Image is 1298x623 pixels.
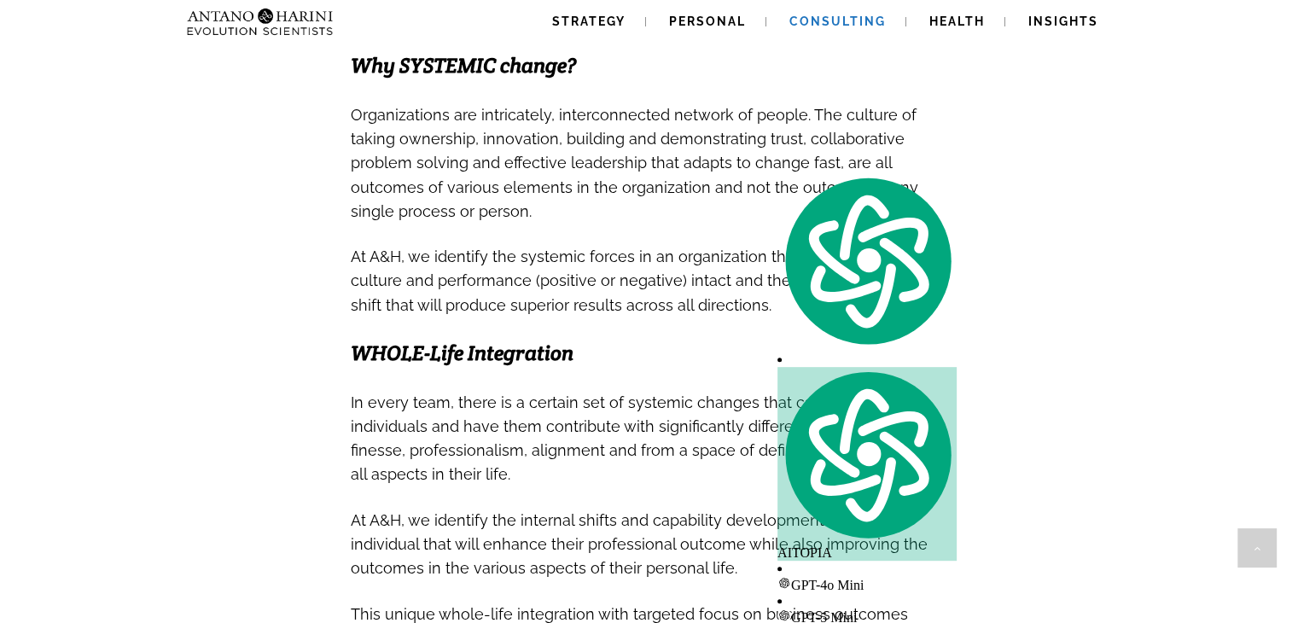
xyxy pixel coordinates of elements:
[789,15,886,28] span: Consulting
[552,15,626,28] span: Strategy
[351,511,928,577] span: At A&H, we identify the internal shifts and capability development in each individual that will e...
[777,173,957,348] img: logo.svg
[1028,15,1098,28] span: Insights
[351,247,928,313] span: At A&H, we identify the systemic forces in an organization that keeps it’s current culture and pe...
[777,576,791,590] img: gpt-black.svg
[351,52,576,79] span: Why SYSTEMIC change?
[777,576,957,593] div: GPT-4o Mini
[351,340,573,366] span: WHOLE-Life Integration
[351,106,918,220] span: Organizations are intricately, interconnected network of people. The culture of taking ownership,...
[777,367,957,561] div: AITOPIA
[669,15,746,28] span: Personal
[929,15,985,28] span: Health
[777,608,791,622] img: gpt-black.svg
[777,367,957,542] img: logo.svg
[351,393,931,484] span: In every team, there is a certain set of systemic changes that can take the same individuals and ...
